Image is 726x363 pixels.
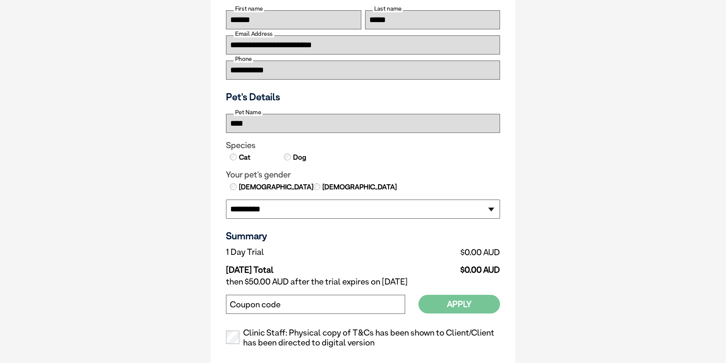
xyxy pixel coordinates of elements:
[226,141,500,150] legend: Species
[234,56,253,62] label: Phone
[223,91,503,102] h3: Pet's Details
[226,170,500,180] legend: Your pet's gender
[230,300,280,310] label: Coupon code
[373,5,403,12] label: Last name
[234,30,274,37] label: Email Address
[418,295,500,313] button: Apply
[226,331,239,344] input: Clinic Staff: Physical copy of T&Cs has been shown to Client/Client has been directed to digital ...
[226,230,500,241] h3: Summary
[375,259,500,275] td: $0.00 AUD
[226,259,375,275] td: [DATE] Total
[226,328,500,348] label: Clinic Staff: Physical copy of T&Cs has been shown to Client/Client has been directed to digital ...
[234,5,264,12] label: First name
[226,275,500,289] td: then $50.00 AUD after the trial expires on [DATE]
[226,245,375,259] td: 1 Day Trial
[375,245,500,259] td: $0.00 AUD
